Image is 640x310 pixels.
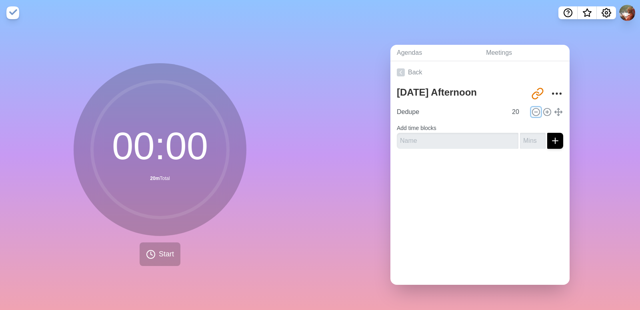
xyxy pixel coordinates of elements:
button: What’s new [578,6,597,19]
input: Mins [520,133,546,149]
a: Back [390,61,570,84]
input: Name [394,104,507,120]
button: Settings [597,6,616,19]
input: Name [397,133,518,149]
button: More [549,86,565,102]
img: timeblocks logo [6,6,19,19]
span: Start [159,249,174,260]
a: Meetings [480,45,570,61]
button: Start [140,242,180,266]
a: Agendas [390,45,480,61]
label: Add time blocks [397,125,436,131]
input: Mins [509,104,528,120]
button: Help [558,6,578,19]
button: Share link [530,86,546,102]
